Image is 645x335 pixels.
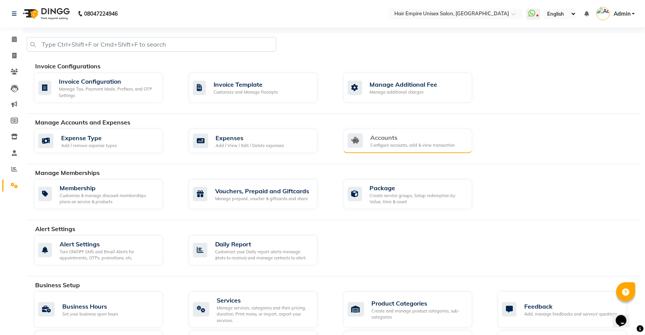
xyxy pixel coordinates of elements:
a: Vouchers, Prepaid and GiftcardsManage prepaid, voucher & giftcards and share [189,179,332,209]
div: Membership [60,183,157,193]
div: Services [217,296,311,305]
a: Product CategoriesCreate and manage product categories, sub-categories [344,291,487,328]
span: Admin [614,10,630,18]
div: Customize your Daily report alerts message (stats to receive) and manage contacts to alert. [215,249,311,261]
div: Create and manage product categories, sub-categories [372,308,466,320]
div: Add / View / Edit / Delete expenses [216,142,284,149]
div: Manage prepaid, voucher & giftcards and share [215,196,310,202]
a: ServicesManage services, categories and their pricing, duration. Print menu, or import, export yo... [189,291,332,328]
div: Manage Additional Fee [370,80,438,89]
div: Add / remove expense types [61,142,117,149]
div: Expense Type [61,133,117,142]
div: Business Hours [62,302,118,311]
a: Business HoursSet your business open hours [34,291,177,328]
iframe: chat widget [613,304,637,327]
a: Manage Additional FeeManage additional charges [344,73,487,103]
a: Daily ReportCustomize your Daily report alerts message (stats to receive) and manage contacts to ... [189,235,332,265]
div: Feedback [524,302,617,311]
a: MembershipCustomise & manage discount memberships plans on service & products [34,179,177,209]
img: logo [19,3,72,24]
a: Expense TypeAdd / remove expense types [34,129,177,153]
div: Manage additional charges [370,89,438,95]
div: Alert Settings [60,240,157,249]
a: Alert SettingsTurn ON/OFF SMS and Email Alerts for appointments, OTPs, promotions, etc. [34,235,177,265]
div: Create service groups, Setup redemption by Value, time & count [370,193,466,205]
div: Invoice Template [214,80,278,89]
div: Add, manage feedbacks and surveys' questions [524,311,617,317]
input: Type Ctrl+Shift+F or Cmd+Shift+F to search [27,37,276,52]
a: ExpensesAdd / View / Edit / Delete expenses [189,129,332,153]
img: Admin [596,7,610,20]
a: FeedbackAdd, manage feedbacks and surveys' questions [498,291,641,328]
div: Turn ON/OFF SMS and Email Alerts for appointments, OTPs, promotions, etc. [60,249,157,261]
div: Accounts [371,133,455,142]
div: Vouchers, Prepaid and Giftcards [215,186,310,196]
div: Set your business open hours [62,311,118,317]
b: 08047224946 [84,3,118,24]
a: PackageCreate service groups, Setup redemption by Value, time & count [344,179,487,209]
div: Daily Report [215,240,311,249]
a: Invoice TemplateCustomize and Manage Receipts [189,73,332,103]
div: Product Categories [372,299,466,308]
div: Customize and Manage Receipts [214,89,278,95]
div: Manage Tax, Payment Mode, Prefixes, and OTP Settings [59,86,157,99]
a: Invoice ConfigurationManage Tax, Payment Mode, Prefixes, and OTP Settings [34,73,177,103]
div: Invoice Configuration [59,77,157,86]
a: AccountsConfigure accounts, add & view transaction [344,129,487,153]
div: Package [370,183,466,193]
div: Configure accounts, add & view transaction [371,142,455,149]
div: Expenses [216,133,284,142]
div: Manage services, categories and their pricing, duration. Print menu, or import, export your servi... [217,305,311,324]
div: Customise & manage discount memberships plans on service & products [60,193,157,205]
